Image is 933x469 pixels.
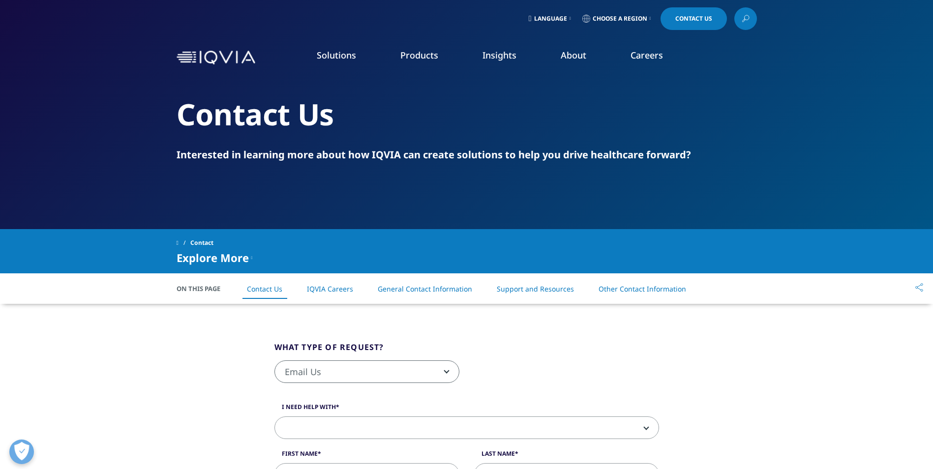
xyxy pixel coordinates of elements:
div: Interested in learning more about how IQVIA can create solutions to help you drive healthcare for... [177,148,757,162]
span: Choose a Region [593,15,647,23]
a: Solutions [317,49,356,61]
img: IQVIA Healthcare Information Technology and Pharma Clinical Research Company [177,51,255,65]
a: Contact Us [661,7,727,30]
a: Other Contact Information [599,284,686,293]
span: Explore More [177,252,249,264]
span: Language [534,15,567,23]
a: Careers [631,49,663,61]
span: Email Us [274,360,459,383]
label: First Name [274,449,459,463]
span: On This Page [177,284,231,293]
span: Contact Us [675,16,712,22]
h2: Contact Us [177,96,757,133]
legend: What type of request? [274,341,384,360]
label: Last Name [474,449,659,463]
a: Products [400,49,438,61]
button: Ouvrir le centre de préférences [9,440,34,464]
nav: Primary [259,34,757,81]
label: I need help with [274,403,659,416]
a: Insights [482,49,516,61]
span: Email Us [275,361,459,383]
a: Support and Resources [497,284,574,293]
span: Contact [190,234,213,252]
a: General Contact Information [378,284,472,293]
a: Contact Us [247,284,282,293]
a: About [561,49,586,61]
a: IQVIA Careers [307,284,353,293]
